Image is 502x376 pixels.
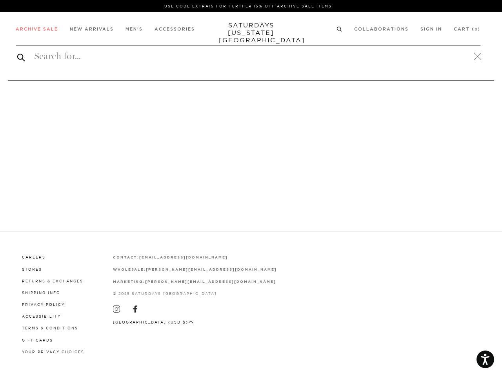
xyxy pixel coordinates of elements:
[125,27,143,31] a: Men's
[145,280,276,284] strong: [PERSON_NAME][EMAIL_ADDRESS][DOMAIN_NAME]
[22,255,45,259] a: Careers
[139,255,227,259] a: [EMAIL_ADDRESS][DOMAIN_NAME]
[22,279,83,283] a: Returns & Exchanges
[113,256,140,259] strong: contact:
[22,267,42,271] a: Stores
[16,27,58,31] a: Archive Sale
[22,326,78,330] a: Terms & Conditions
[146,267,276,271] a: [PERSON_NAME][EMAIL_ADDRESS][DOMAIN_NAME]
[70,27,114,31] a: New Arrivals
[420,27,442,31] a: Sign In
[145,279,276,284] a: [PERSON_NAME][EMAIL_ADDRESS][DOMAIN_NAME]
[113,319,193,325] button: [GEOGRAPHIC_DATA] (USD $)
[113,291,277,296] p: © 2025 Saturdays [GEOGRAPHIC_DATA]
[219,22,284,44] a: SATURDAYS[US_STATE][GEOGRAPHIC_DATA]
[22,314,61,318] a: Accessibility
[155,27,195,31] a: Accessories
[454,27,480,31] a: Cart (0)
[22,291,60,295] a: Shipping Info
[113,280,146,284] strong: marketing:
[139,256,227,259] strong: [EMAIL_ADDRESS][DOMAIN_NAME]
[22,350,84,354] a: Your privacy choices
[22,302,65,307] a: Privacy Policy
[475,28,478,31] small: 0
[19,3,477,9] p: Use Code EXTRA15 for Further 15% Off Archive Sale Items
[146,268,276,271] strong: [PERSON_NAME][EMAIL_ADDRESS][DOMAIN_NAME]
[354,27,409,31] a: Collaborations
[113,268,146,271] strong: wholesale:
[16,50,480,63] input: Search for...
[22,338,53,342] a: Gift Cards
